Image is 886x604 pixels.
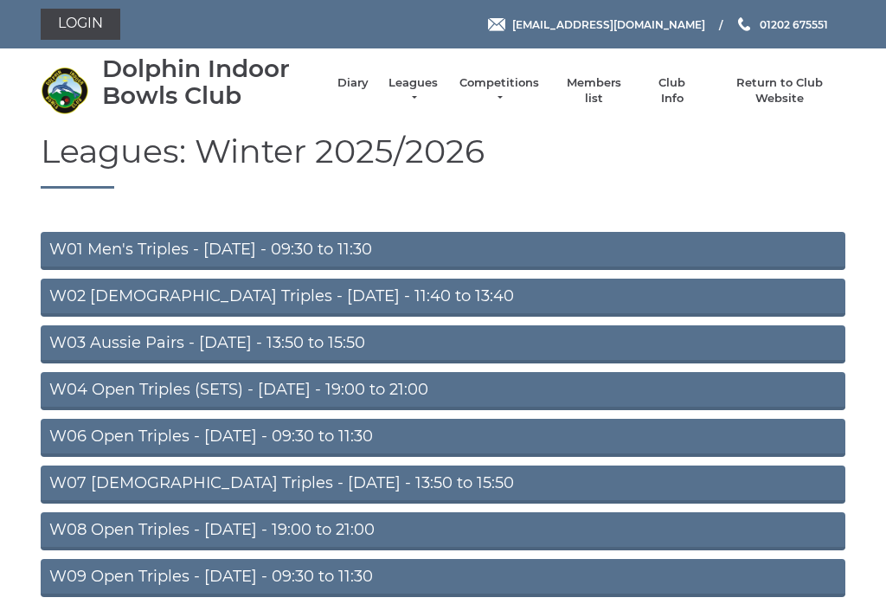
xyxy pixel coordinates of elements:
span: 01202 675551 [760,17,828,30]
a: W07 [DEMOGRAPHIC_DATA] Triples - [DATE] - 13:50 to 15:50 [41,466,845,504]
a: W09 Open Triples - [DATE] - 09:30 to 11:30 [41,559,845,597]
a: W03 Aussie Pairs - [DATE] - 13:50 to 15:50 [41,325,845,363]
img: Email [488,18,505,31]
a: Diary [337,75,369,91]
a: Return to Club Website [715,75,845,106]
a: W06 Open Triples - [DATE] - 09:30 to 11:30 [41,419,845,457]
a: W08 Open Triples - [DATE] - 19:00 to 21:00 [41,512,845,550]
a: Leagues [386,75,440,106]
div: Dolphin Indoor Bowls Club [102,55,320,109]
a: W02 [DEMOGRAPHIC_DATA] Triples - [DATE] - 11:40 to 13:40 [41,279,845,317]
img: Phone us [738,17,750,31]
a: Phone us 01202 675551 [735,16,828,33]
a: W01 Men's Triples - [DATE] - 09:30 to 11:30 [41,232,845,270]
img: Dolphin Indoor Bowls Club [41,67,88,114]
a: Login [41,9,120,40]
a: W04 Open Triples (SETS) - [DATE] - 19:00 to 21:00 [41,372,845,410]
a: Competitions [458,75,541,106]
h1: Leagues: Winter 2025/2026 [41,133,845,190]
span: [EMAIL_ADDRESS][DOMAIN_NAME] [512,17,705,30]
a: Club Info [647,75,697,106]
a: Email [EMAIL_ADDRESS][DOMAIN_NAME] [488,16,705,33]
a: Members list [557,75,629,106]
